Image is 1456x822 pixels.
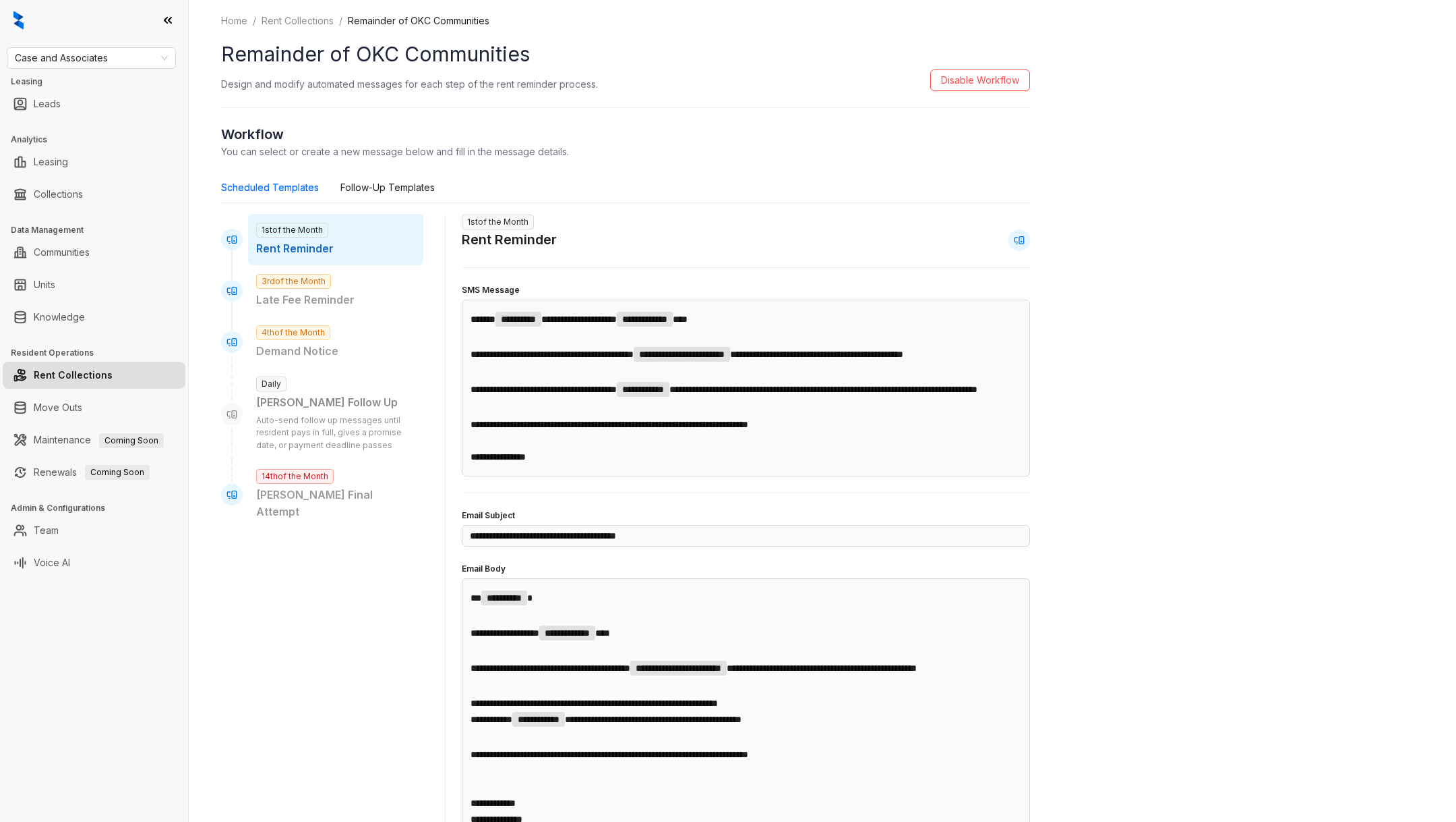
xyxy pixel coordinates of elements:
h2: Workflow [221,124,1030,144]
p: Design and modify automated messages for each step of the rent reminder process. [221,77,598,91]
a: RenewalsComing Soon [34,459,150,486]
h1: Remainder of OKC Communities [221,39,1030,70]
li: Knowledge [3,304,185,331]
img: logo [13,11,24,30]
div: [PERSON_NAME] Follow Up [256,394,415,411]
p: Auto-send follow up messages until resident pays in full, gives a promise date, or payment deadli... [256,414,415,453]
h4: Email Body [462,563,1030,576]
li: Units [3,271,185,298]
li: Communities [3,239,185,266]
div: Follow-Up Templates [340,180,435,195]
p: Demand Notice [256,343,415,360]
li: / [339,13,342,28]
li: Maintenance [3,427,185,454]
p: Late Fee Reminder [256,292,415,308]
p: [PERSON_NAME] Final Attempt [256,487,415,520]
button: Disable Workflow [930,70,1030,91]
li: Leasing [3,148,185,175]
h3: Analytics [11,134,188,146]
li: Remainder of OKC Communities [348,13,489,28]
h4: SMS Message [462,284,1030,297]
span: Coming Soon [85,465,150,480]
a: Communities [34,239,90,266]
span: 3rd of the Month [256,274,331,289]
a: Knowledge [34,304,85,331]
li: Team [3,517,185,544]
span: 1st of the Month [462,215,534,229]
li: / [253,13,256,28]
li: Rent Collections [3,362,185,389]
span: 14th of the Month [256,469,334,484]
h4: Email Subject [462,510,1030,522]
span: Case and Associates [15,48,168,68]
h3: Admin & Configurations [11,502,188,514]
span: Coming Soon [99,433,164,448]
h3: Resident Operations [11,347,188,359]
h3: Leasing [11,76,188,88]
li: Leads [3,90,185,117]
span: 1st of the Month [256,223,328,238]
li: Collections [3,181,185,208]
a: Leads [34,90,61,117]
li: Voice AI [3,549,185,576]
h3: Data Management [11,224,188,236]
div: Scheduled Templates [221,180,319,195]
a: Units [34,271,55,298]
a: Leasing [34,148,68,175]
span: Disable Workflow [941,73,1019,88]
a: Home [218,13,250,28]
li: Move Outs [3,394,185,421]
span: 4th of the Month [256,325,330,340]
a: Team [34,517,59,544]
a: Collections [34,181,83,208]
h2: Rent Reminder [462,229,557,250]
p: Rent Reminder [256,240,415,257]
a: Move Outs [34,394,82,421]
a: Voice AI [34,549,70,576]
a: Rent Collections [259,13,336,28]
span: Daily [256,377,286,391]
a: Rent Collections [34,362,113,389]
p: You can select or create a new message below and fill in the message details. [221,144,1030,159]
li: Renewals [3,459,185,486]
